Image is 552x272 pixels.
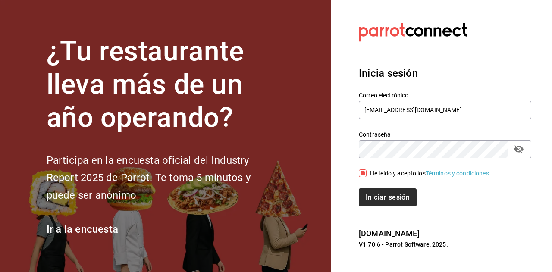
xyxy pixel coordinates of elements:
a: [DOMAIN_NAME] [359,229,420,238]
h1: ¿Tu restaurante lleva más de un año operando? [47,35,279,134]
a: Términos y condiciones. [426,170,491,177]
button: passwordField [511,142,526,156]
h2: Participa en la encuesta oficial del Industry Report 2025 de Parrot. Te toma 5 minutos y puede se... [47,152,279,204]
label: Correo electrónico [359,92,531,98]
div: He leído y acepto los [370,169,491,178]
p: V1.70.6 - Parrot Software, 2025. [359,240,531,249]
button: Iniciar sesión [359,188,417,206]
input: Ingresa tu correo electrónico [359,101,531,119]
label: Contraseña [359,131,531,138]
h3: Inicia sesión [359,66,531,81]
a: Ir a la encuesta [47,223,119,235]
